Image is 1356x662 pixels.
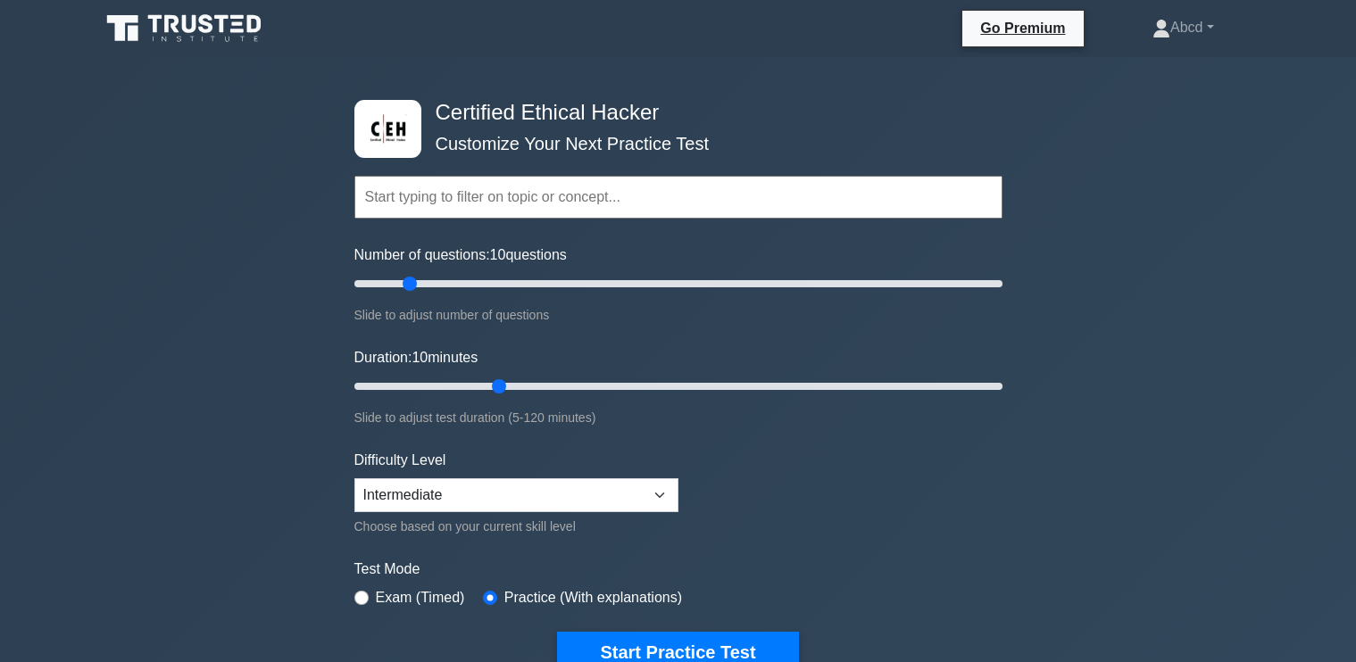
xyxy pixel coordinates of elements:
[490,247,506,262] span: 10
[428,100,915,126] h4: Certified Ethical Hacker
[504,587,682,608] label: Practice (With explanations)
[354,450,446,471] label: Difficulty Level
[354,347,478,368] label: Duration: minutes
[1110,10,1257,46] a: Abcd
[354,304,1002,326] div: Slide to adjust number of questions
[376,587,465,608] label: Exam (Timed)
[412,350,428,365] span: 10
[969,17,1076,39] a: Go Premium
[354,407,1002,428] div: Slide to adjust test duration (5-120 minutes)
[354,516,678,537] div: Choose based on your current skill level
[354,559,1002,580] label: Test Mode
[354,244,567,266] label: Number of questions: questions
[354,176,1002,219] input: Start typing to filter on topic or concept...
